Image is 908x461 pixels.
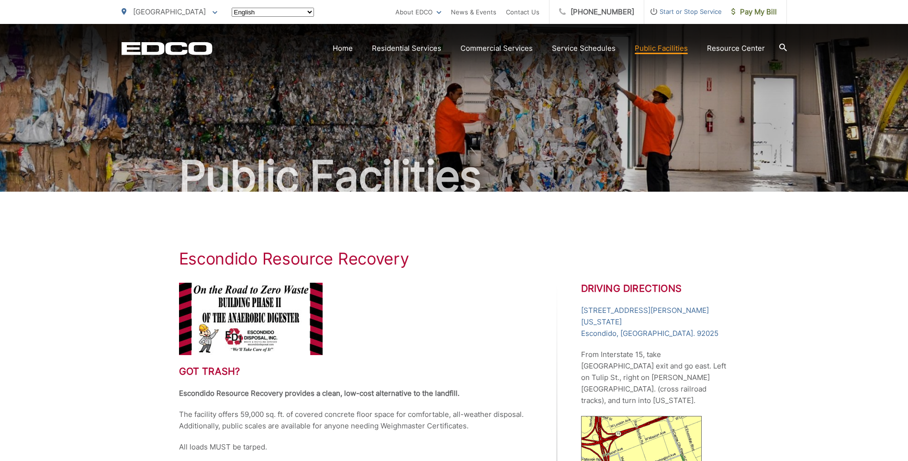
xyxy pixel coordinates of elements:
h2: Public Facilities [122,152,787,200]
h2: Got trash? [179,366,533,377]
p: All loads MUST be tarped. [179,441,533,453]
span: Pay My Bill [731,6,777,18]
select: Select a language [232,8,314,17]
a: News & Events [451,6,496,18]
a: About EDCO [395,6,441,18]
a: Home [333,43,353,54]
a: Public Facilities [635,43,688,54]
a: Residential Services [372,43,441,54]
span: [GEOGRAPHIC_DATA] [133,7,206,16]
a: Contact Us [506,6,539,18]
h2: Driving Directions [581,283,729,294]
p: The facility offers 59,000 sq. ft. of covered concrete floor space for comfortable, all-weather d... [179,409,533,432]
a: Service Schedules [552,43,616,54]
strong: Escondido Resource Recovery provides a clean, low-cost alternative to the landfill. [179,389,460,398]
h1: Escondido Resource Recovery [179,249,729,268]
a: Commercial Services [460,43,533,54]
a: Resource Center [707,43,765,54]
a: EDCD logo. Return to the homepage. [122,42,213,55]
a: [STREET_ADDRESS][PERSON_NAME][US_STATE]Escondido, [GEOGRAPHIC_DATA]. 92025 [581,305,729,339]
p: From Interstate 15, take [GEOGRAPHIC_DATA] exit and go east. Left on Tulip St., right on [PERSON_... [581,349,729,406]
